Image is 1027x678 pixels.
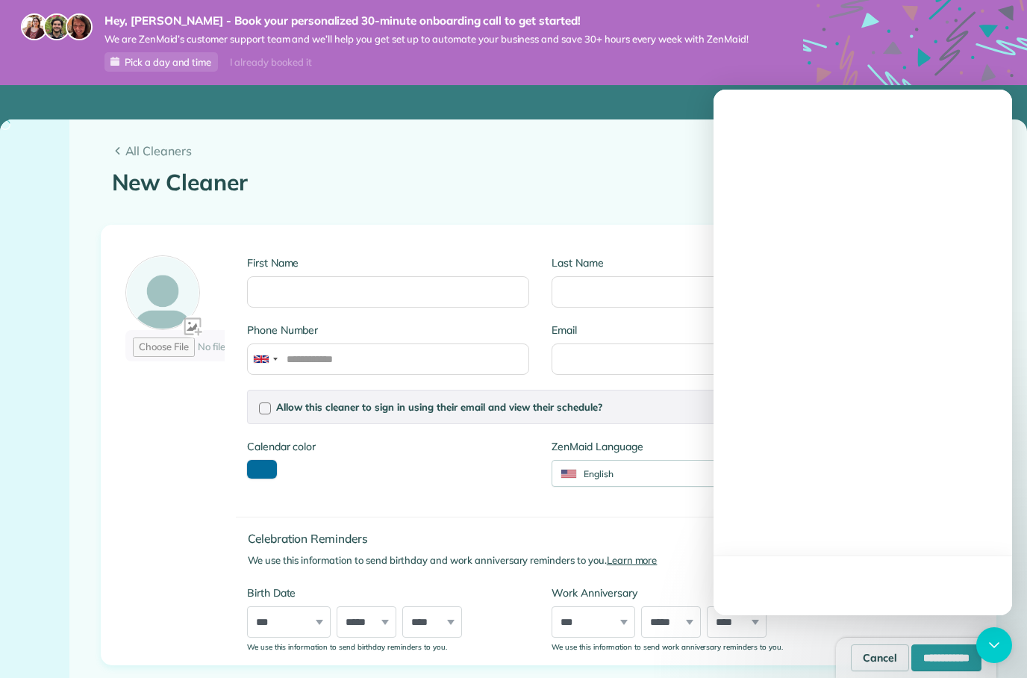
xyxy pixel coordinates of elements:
sub: We use this information to send birthday reminders to you. [247,642,447,651]
label: First Name [247,255,529,270]
div: United Kingdom: +44 [248,344,282,374]
img: maria-72a9807cf96188c08ef61303f053569d2e2a8a1cde33d635c8a3ac13582a053d.jpg [21,13,48,40]
h1: New Cleaner [112,170,985,195]
span: Allow this cleaner to sign in using their email and view their schedule? [276,401,602,413]
label: Phone Number [247,323,529,338]
label: Calendar color [247,439,316,454]
div: English [552,467,713,480]
p: We use this information to send birthday and work anniversary reminders to you. [248,553,846,568]
sub: We use this information to send work anniversary reminders to you. [552,642,782,651]
label: Birth Date [247,585,529,600]
strong: Hey, [PERSON_NAME] - Book your personalized 30-minute onboarding call to get started! [104,13,749,28]
img: jorge-587dff0eeaa6aab1f244e6dc62b8924c3b6ad411094392a53c71c6c4a576187d.jpg [43,13,70,40]
div: I already booked it [221,53,320,72]
div: Open Intercom Messenger [976,627,1012,663]
h4: Celebration Reminders [248,532,846,545]
a: Cancel [851,644,909,671]
label: Last Name [552,255,834,270]
label: Email [552,323,834,338]
a: Learn more [607,554,658,566]
a: Pick a day and time [104,52,218,72]
span: All Cleaners [125,142,985,160]
span: Pick a day and time [125,56,211,68]
span: We are ZenMaid’s customer support team and we’ll help you get set up to automate your business an... [104,33,749,46]
button: toggle color picker dialog [247,460,277,479]
label: Work Anniversary [552,585,834,600]
iframe: Intercom live chat [714,90,1012,615]
a: All Cleaners [112,142,985,160]
img: michelle-19f622bdf1676172e81f8f8fba1fb50e276960ebfe0243fe18214015130c80e4.jpg [66,13,93,40]
label: ZenMaid Language [552,439,732,454]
